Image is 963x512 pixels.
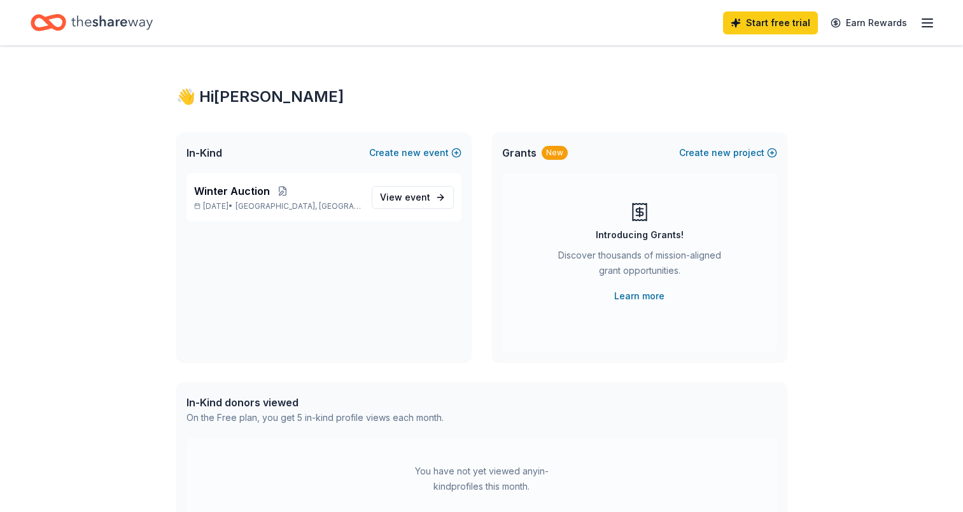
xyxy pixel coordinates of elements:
span: [GEOGRAPHIC_DATA], [GEOGRAPHIC_DATA] [235,201,361,211]
a: Home [31,8,153,38]
p: [DATE] • [194,201,362,211]
a: View event [372,186,454,209]
div: In-Kind donors viewed [186,395,444,410]
span: new [402,145,421,160]
div: New [542,146,568,160]
div: You have not yet viewed any in-kind profiles this month. [402,464,561,494]
span: event [405,192,430,203]
span: View [380,190,430,205]
span: new [712,145,731,160]
span: In-Kind [186,145,222,160]
div: Discover thousands of mission-aligned grant opportunities. [553,248,726,283]
span: Winter Auction [194,183,270,199]
a: Start free trial [723,11,818,34]
div: On the Free plan, you get 5 in-kind profile views each month. [186,410,444,425]
div: 👋 Hi [PERSON_NAME] [176,87,787,107]
span: Grants [502,145,537,160]
a: Earn Rewards [823,11,915,34]
button: Createnewproject [679,145,777,160]
a: Learn more [614,288,664,304]
button: Createnewevent [369,145,461,160]
div: Introducing Grants! [596,227,684,243]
